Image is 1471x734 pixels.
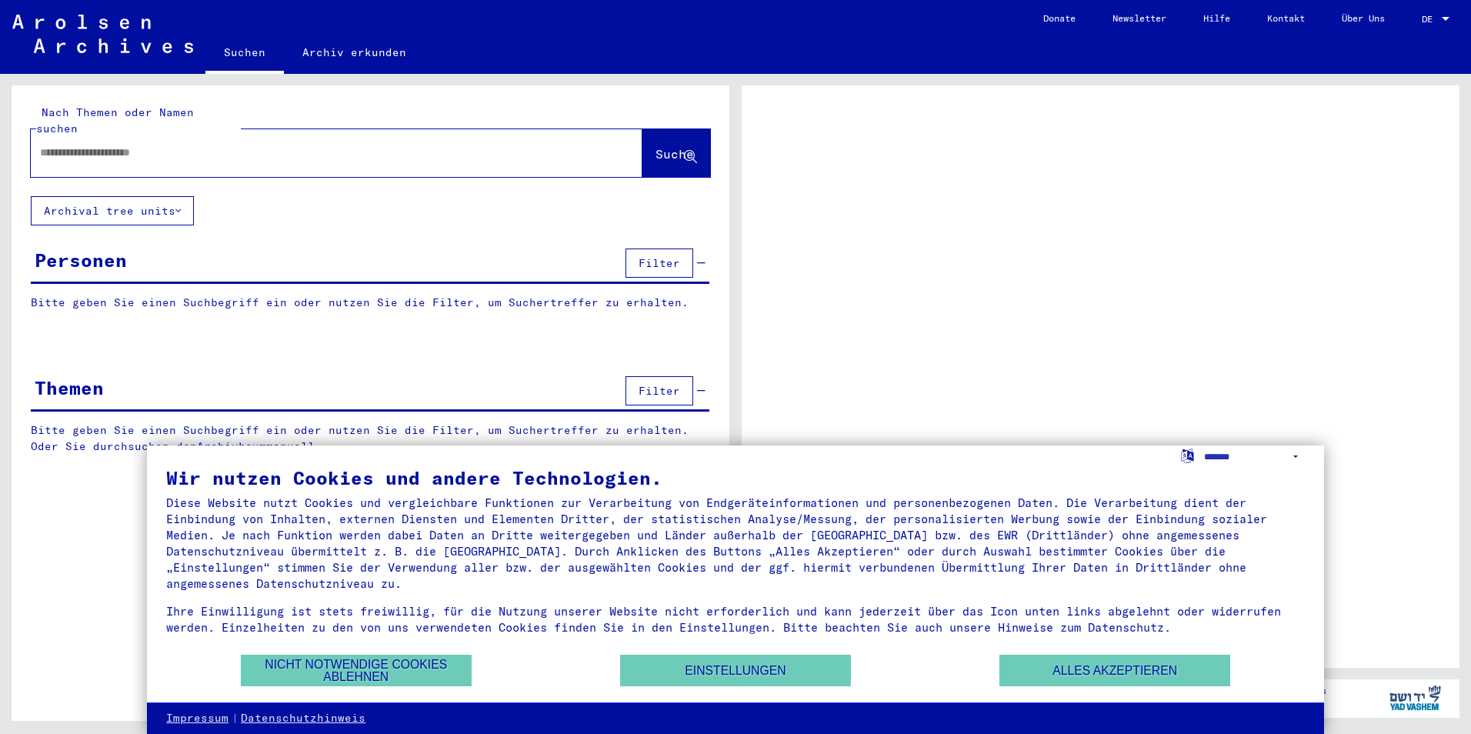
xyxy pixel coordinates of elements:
button: Archival tree units [31,196,194,225]
button: Alles akzeptieren [999,655,1230,686]
div: Ihre Einwilligung ist stets freiwillig, für die Nutzung unserer Website nicht erforderlich und ka... [166,603,1305,636]
a: Archiv erkunden [284,34,425,71]
img: yv_logo.png [1386,679,1444,717]
select: Sprache auswählen [1204,445,1305,468]
p: Bitte geben Sie einen Suchbegriff ein oder nutzen Sie die Filter, um Suchertreffer zu erhalten. [31,295,709,311]
a: Impressum [166,711,228,726]
span: Suche [655,146,694,162]
button: Suche [642,129,710,177]
span: Filter [639,384,680,398]
label: Sprache auswählen [1179,448,1196,462]
button: Filter [625,249,693,278]
button: Filter [625,376,693,405]
div: Themen [35,374,104,402]
a: Archivbaum [197,439,266,453]
mat-label: Nach Themen oder Namen suchen [36,105,194,135]
a: Suchen [205,34,284,74]
div: Personen [35,246,127,274]
div: Diese Website nutzt Cookies und vergleichbare Funktionen zur Verarbeitung von Endgeräteinformatio... [166,495,1305,592]
button: Nicht notwendige Cookies ablehnen [241,655,472,686]
button: Einstellungen [620,655,851,686]
p: Bitte geben Sie einen Suchbegriff ein oder nutzen Sie die Filter, um Suchertreffer zu erhalten. O... [31,422,710,455]
span: Filter [639,256,680,270]
div: Wir nutzen Cookies und andere Technologien. [166,469,1305,487]
img: Arolsen_neg.svg [12,15,193,53]
span: DE [1422,14,1439,25]
a: Datenschutzhinweis [241,711,365,726]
